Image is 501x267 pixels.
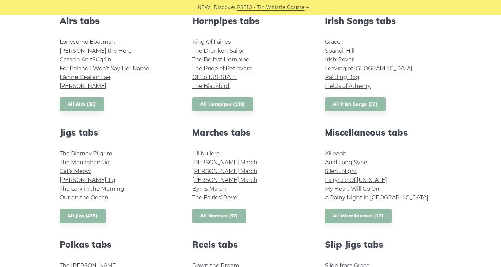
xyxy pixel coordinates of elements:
a: All Marches (37) [192,209,246,223]
a: The Lark in the Morning [60,186,124,192]
a: The Monaghan Jig [60,159,110,166]
a: Irish Rover [325,56,354,63]
a: Off to [US_STATE] [192,74,239,80]
a: Cat’s Meow [60,168,91,174]
h2: Slip Jigs tabs [325,239,441,250]
a: All Miscellaneous (17) [325,209,392,223]
a: PST10 - Tin Whistle Course [237,4,305,12]
a: Spancil Hill [325,47,354,54]
a: The Fairies’ Revel [192,194,239,201]
h2: Miscellaneous tabs [325,127,441,138]
h2: Marches tabs [192,127,309,138]
a: The Blackbird [192,83,230,89]
a: The Drunken Sailor [192,47,244,54]
a: Byrns March [192,186,226,192]
a: Grace [325,39,341,45]
a: [PERSON_NAME] the Hero [60,47,132,54]
h2: Airs tabs [60,16,176,26]
a: My Heart Will Go On [325,186,379,192]
a: Lonesome Boatman [60,39,115,45]
a: Rattling Bog [325,74,360,80]
a: [PERSON_NAME] March [192,159,257,166]
a: The Belfast Hornpipe [192,56,249,63]
a: The Blarney Pilgrim [60,150,112,157]
a: Silent Night [325,168,357,174]
a: Auld Lang Syne [325,159,367,166]
h2: Irish Songs tabs [325,16,441,26]
a: Fáinne Geal an Lae [60,74,110,80]
span: NEW: [198,4,212,12]
a: King Of Fairies [192,39,231,45]
a: [PERSON_NAME] [60,83,106,89]
h2: Reels tabs [192,239,309,250]
a: Fields of Athenry [325,83,371,89]
a: Leaving of [GEOGRAPHIC_DATA] [325,65,412,72]
h2: Hornpipes tabs [192,16,309,26]
a: Fairytale Of [US_STATE] [325,177,387,183]
span: Discover [214,4,236,12]
a: For Ireland I Won’t Say Her Name [60,65,149,72]
a: The Pride of Petravore [192,65,252,72]
a: Lillibullero [192,150,220,157]
a: [PERSON_NAME] March [192,177,257,183]
h2: Jigs tabs [60,127,176,138]
a: A Rainy Night in [GEOGRAPHIC_DATA] [325,194,428,201]
a: Killeagh [325,150,347,157]
a: Casadh An tSúgáin [60,56,111,63]
a: [PERSON_NAME] March [192,168,257,174]
h2: Polkas tabs [60,239,176,250]
a: All Airs (36) [60,97,104,111]
a: All Hornpipes (139) [192,97,253,111]
a: [PERSON_NAME] Jig [60,177,115,183]
a: Out on the Ocean [60,194,108,201]
a: All Irish Songs (32) [325,97,386,111]
a: All Jigs (436) [60,209,106,223]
